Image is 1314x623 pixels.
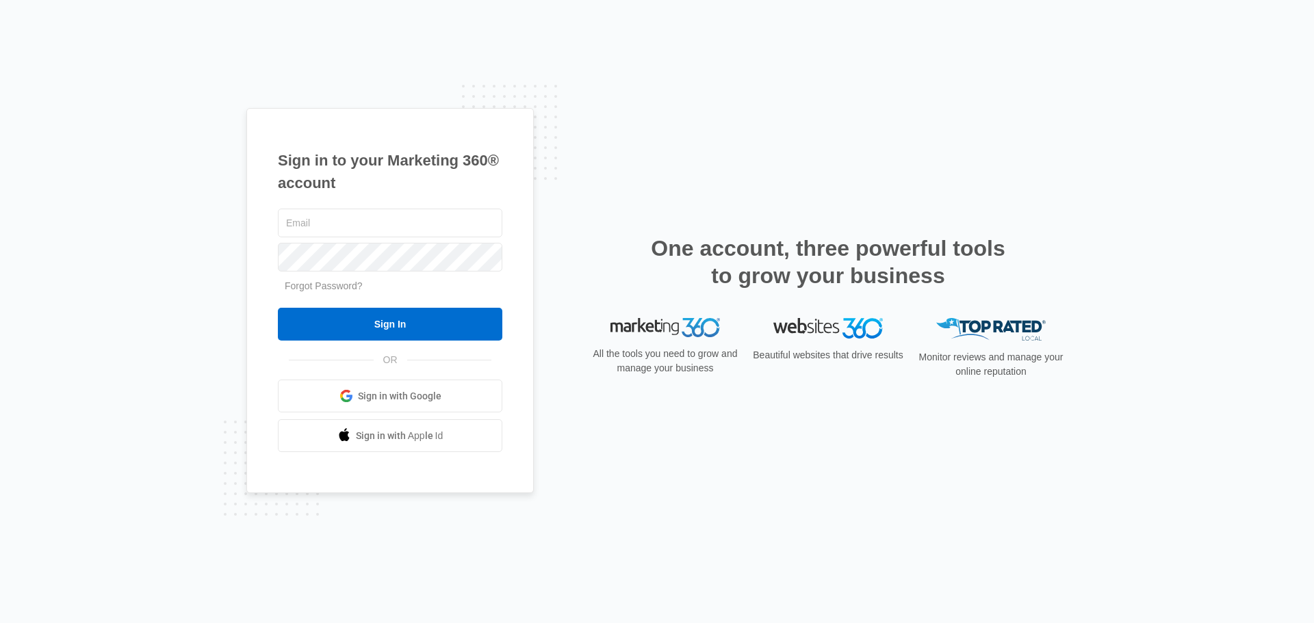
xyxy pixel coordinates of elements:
[936,318,1046,341] img: Top Rated Local
[374,353,407,367] span: OR
[647,235,1009,289] h2: One account, three powerful tools to grow your business
[278,308,502,341] input: Sign In
[278,149,502,194] h1: Sign in to your Marketing 360® account
[278,380,502,412] a: Sign in with Google
[285,280,363,291] a: Forgot Password?
[773,318,883,338] img: Websites 360
[589,347,742,375] p: All the tools you need to grow and manage your business
[278,209,502,237] input: Email
[356,429,443,443] span: Sign in with Apple Id
[751,348,905,362] p: Beautiful websites that drive results
[278,419,502,452] a: Sign in with Apple Id
[610,318,720,337] img: Marketing 360
[358,389,441,403] span: Sign in with Google
[914,350,1068,379] p: Monitor reviews and manage your online reputation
